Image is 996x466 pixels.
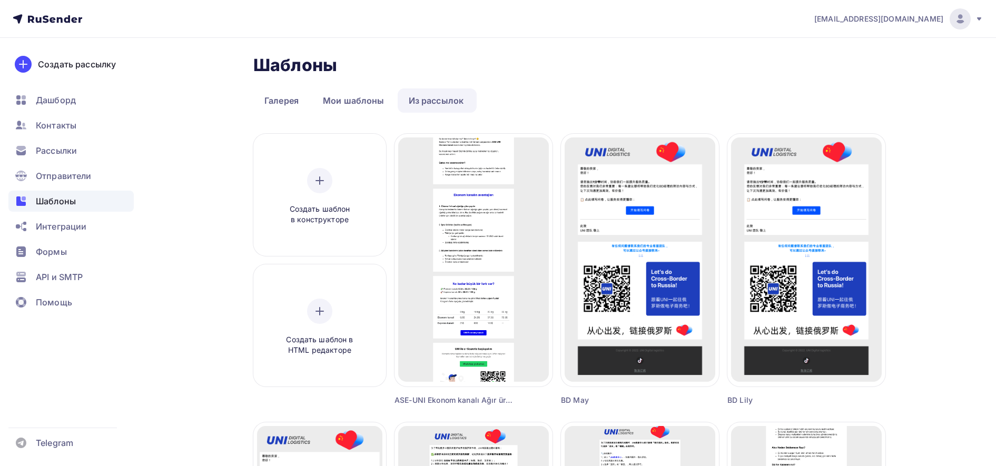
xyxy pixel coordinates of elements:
[8,165,134,186] a: Отправители
[814,14,943,24] span: [EMAIL_ADDRESS][DOMAIN_NAME]
[36,144,77,157] span: Рассылки
[8,90,134,111] a: Дашборд
[312,88,396,113] a: Мои шаблоны
[8,241,134,262] a: Формы
[38,58,116,71] div: Создать рассылку
[36,437,73,449] span: Telegram
[253,88,310,113] a: Галерея
[270,334,370,356] span: Создать шаблон в HTML редакторе
[36,94,76,106] span: Дашборд
[36,195,76,207] span: Шаблоны
[36,220,86,233] span: Интеграции
[8,115,134,136] a: Контакты
[36,245,67,258] span: Формы
[398,88,475,113] a: Из рассылок
[36,170,92,182] span: Отправители
[395,395,513,405] div: ASE-UNI Ekonom kanalı Ağır ürünler için 3 kat daha uygun fiyat!
[8,191,134,212] a: Шаблоны
[36,119,76,132] span: Контакты
[814,8,983,29] a: [EMAIL_ADDRESS][DOMAIN_NAME]
[36,271,83,283] span: API и SMTP
[253,55,337,76] h2: Шаблоны
[8,140,134,161] a: Рассылки
[561,395,679,405] div: BD May
[727,395,846,405] div: BD Lily
[270,204,370,225] span: Создать шаблон в конструкторе
[36,296,72,309] span: Помощь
